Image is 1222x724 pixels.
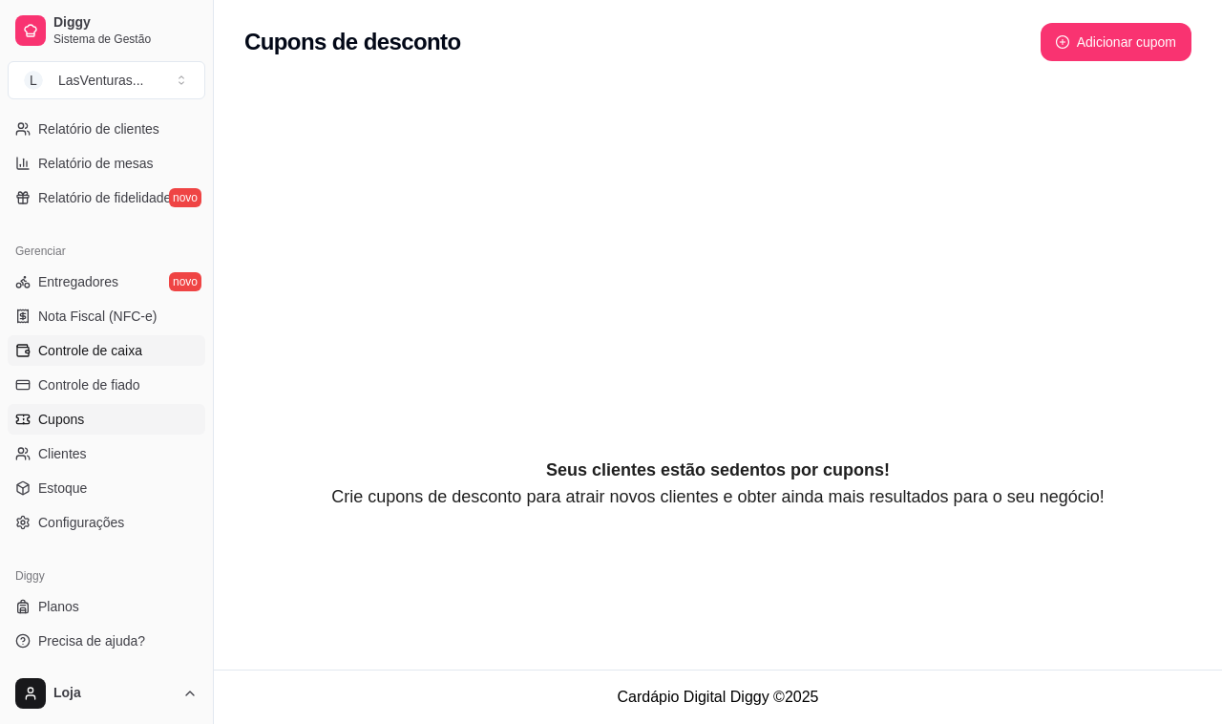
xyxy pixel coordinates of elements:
button: Loja [8,671,205,716]
div: LasVenturas ... [58,71,144,90]
span: Estoque [38,479,87,498]
a: Relatório de mesas [8,148,205,179]
a: Precisa de ajuda? [8,626,205,656]
a: Clientes [8,438,205,469]
article: Crie cupons de desconto para atrair novos clientes e obter ainda mais resultados para o seu negócio! [244,483,1191,510]
a: Relatório de clientes [8,114,205,144]
span: Clientes [38,444,87,463]
span: Planos [38,597,79,616]
article: Seus clientes estão sedentos por cupons! [244,457,1191,483]
span: Sistema de Gestão [53,32,198,47]
a: Planos [8,591,205,622]
span: Diggy [53,14,198,32]
button: plus-circleAdicionar cupom [1041,23,1191,61]
h2: Cupons de desconto [244,27,461,57]
a: Entregadoresnovo [8,266,205,297]
a: Configurações [8,507,205,538]
a: Controle de caixa [8,335,205,366]
a: Nota Fiscal (NFC-e) [8,301,205,331]
footer: Cardápio Digital Diggy © 2025 [214,670,1222,724]
a: Controle de fiado [8,370,205,400]
span: Loja [53,685,175,702]
a: Relatório de fidelidadenovo [8,182,205,213]
span: Configurações [38,513,124,532]
span: Relatório de fidelidade [38,188,171,207]
span: Entregadores [38,272,118,291]
span: Controle de caixa [38,341,142,360]
span: Relatório de clientes [38,119,159,138]
a: DiggySistema de Gestão [8,8,205,53]
span: Controle de fiado [38,375,140,394]
div: Gerenciar [8,236,205,266]
span: Nota Fiscal (NFC-e) [38,307,157,326]
a: Cupons [8,404,205,435]
span: Relatório de mesas [38,154,154,173]
a: Estoque [8,473,205,503]
div: animation [244,122,1191,457]
span: Precisa de ajuda? [38,631,145,650]
span: Cupons [38,410,84,429]
button: Select a team [8,61,205,99]
span: plus-circle [1056,35,1069,49]
span: L [24,71,43,90]
div: Diggy [8,561,205,591]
